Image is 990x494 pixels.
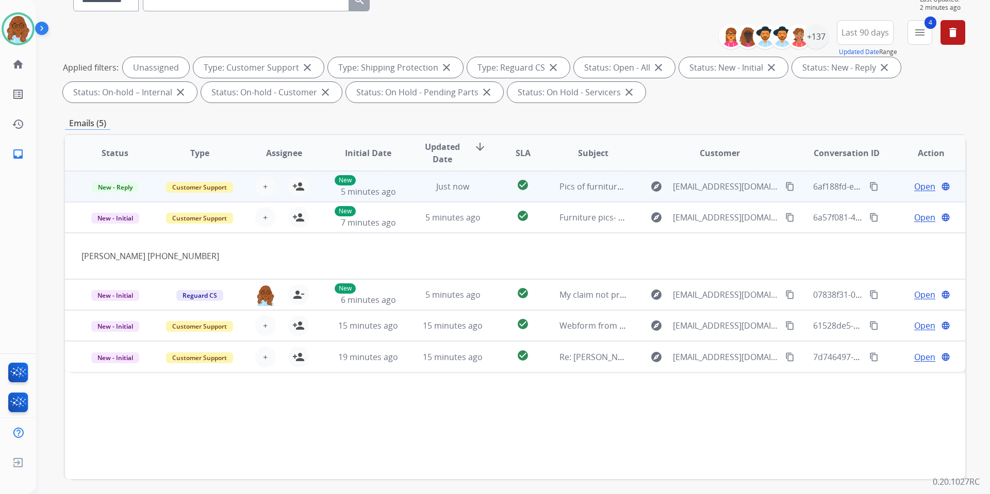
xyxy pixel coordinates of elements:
span: 7d746497-d8e2-4eb7-90a5-f10546b054d3 [813,351,972,363]
span: Customer Support [166,321,233,332]
p: New [335,206,356,216]
img: avatar [4,14,32,43]
mat-icon: close [878,61,890,74]
span: New - Initial [91,352,139,363]
span: My claim not processed for [559,289,665,300]
img: agent-avatar [255,284,276,306]
span: Open [914,211,935,224]
span: Open [914,351,935,363]
button: + [255,315,276,336]
span: 5 minutes ago [341,186,396,197]
mat-icon: content_copy [785,321,795,330]
mat-icon: list_alt [12,88,24,100]
mat-icon: content_copy [785,290,795,299]
div: Status: On-hold - Customer [201,82,342,103]
mat-icon: close [319,86,332,98]
span: Conversation ID [814,147,880,159]
span: Subject [578,147,608,159]
button: + [255,347,276,367]
mat-icon: person_add [292,351,305,363]
mat-icon: content_copy [785,213,795,222]
div: +137 [804,24,829,49]
span: Open [914,319,935,332]
mat-icon: content_copy [869,213,879,222]
span: 6a57f081-416e-4636-bf45-c7801937b517 [813,212,968,223]
span: Last 90 days [841,30,889,35]
button: Updated Date [839,48,879,56]
span: Re: [PERSON_NAME] Order #93988 Damaged Box Pictures for Claim [559,351,820,363]
mat-icon: content_copy [869,290,879,299]
span: Webform from [EMAIL_ADDRESS][DOMAIN_NAME] on [DATE] [559,320,793,331]
p: New [335,175,356,185]
mat-icon: language [941,352,950,362]
mat-icon: home [12,58,24,71]
mat-icon: close [547,61,559,74]
mat-icon: explore [650,319,663,332]
div: Status: Open - All [574,57,675,78]
mat-icon: content_copy [869,182,879,191]
span: 4 [925,16,936,29]
div: Type: Reguard CS [467,57,570,78]
div: Status: New - Initial [679,57,788,78]
span: Type [190,147,209,159]
p: Applied filters: [63,61,119,74]
div: Unassigned [123,57,189,78]
mat-icon: explore [650,351,663,363]
span: 07838f31-0105-495c-a8ca-a30fc66db85b [813,289,968,300]
span: Customer Support [166,213,233,224]
mat-icon: content_copy [869,352,879,362]
span: Open [914,180,935,193]
mat-icon: close [652,61,665,74]
mat-icon: person_add [292,180,305,193]
mat-icon: check_circle [517,318,529,330]
span: 15 minutes ago [338,320,398,331]
span: 6 minutes ago [341,294,396,305]
span: 15 minutes ago [423,320,483,331]
mat-icon: language [941,213,950,222]
mat-icon: check_circle [517,210,529,222]
span: Customer [700,147,740,159]
mat-icon: arrow_downward [474,141,486,153]
mat-icon: language [941,182,950,191]
th: Action [881,135,965,171]
mat-icon: language [941,321,950,330]
mat-icon: inbox [12,148,24,160]
span: + [263,211,268,224]
span: [EMAIL_ADDRESS][DOMAIN_NAME] [673,211,779,224]
div: Type: Shipping Protection [328,57,463,78]
span: 5 minutes ago [425,212,481,223]
mat-icon: content_copy [785,182,795,191]
div: Status: On Hold - Servicers [507,82,646,103]
mat-icon: menu [914,26,926,39]
mat-icon: close [174,86,187,98]
span: New - Initial [91,213,139,224]
span: [EMAIL_ADDRESS][DOMAIN_NAME] [673,180,779,193]
span: 2 minutes ago [920,4,965,12]
mat-icon: history [12,118,24,130]
span: Just now [436,181,469,192]
span: Range [839,47,897,56]
span: + [263,180,268,193]
mat-icon: explore [650,211,663,224]
span: Assignee [266,147,302,159]
span: [EMAIL_ADDRESS][DOMAIN_NAME] [673,351,779,363]
span: + [263,319,268,332]
mat-icon: person_add [292,319,305,332]
span: 6af188fd-e38a-4cba-8add-76549a556151 [813,181,969,192]
div: Status: On-hold – Internal [63,82,197,103]
span: New - Reply [92,182,139,193]
mat-icon: close [301,61,313,74]
div: Type: Customer Support [193,57,324,78]
span: Reguard CS [176,290,223,301]
button: Last 90 days [837,20,894,45]
span: [EMAIL_ADDRESS][DOMAIN_NAME] [673,319,779,332]
span: Open [914,288,935,301]
mat-icon: content_copy [869,321,879,330]
span: 61528de5-5eb2-4640-84fa-6629e253b27f [813,320,969,331]
button: + [255,176,276,197]
mat-icon: close [481,86,493,98]
span: + [263,351,268,363]
mat-icon: person_remove [292,288,305,301]
div: Status: On Hold - Pending Parts [346,82,503,103]
mat-icon: explore [650,288,663,301]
